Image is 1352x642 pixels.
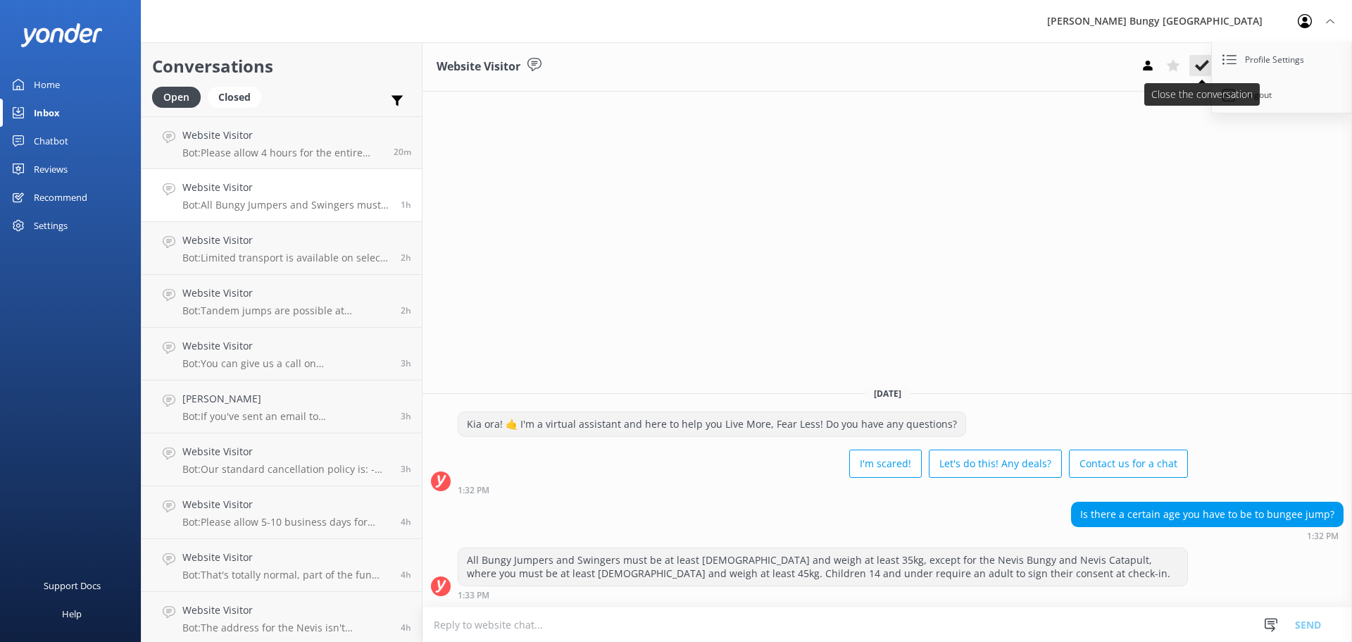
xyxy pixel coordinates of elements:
div: All Bungy Jumpers and Swingers must be at least [DEMOGRAPHIC_DATA] and weigh at least 35kg, excep... [458,548,1187,586]
div: 01:32pm 15-Aug-2025 (UTC +12:00) Pacific/Auckland [1071,531,1344,541]
h4: Website Visitor [182,550,390,565]
a: Website VisitorBot:That's totally normal, part of the fun and what leads to feeling accomplished ... [142,539,422,592]
a: Website VisitorBot:Our standard cancellation policy is: - Cancellations more than 48 hours in adv... [142,433,422,486]
img: yonder-white-logo.png [21,23,102,47]
div: Kia ora! 🤙 I'm a virtual assistant and here to help you Live More, Fear Less! Do you have any que... [458,412,965,436]
h4: Website Visitor [182,444,390,459]
span: 10:11am 15-Aug-2025 (UTC +12:00) Pacific/Auckland [401,569,411,581]
h4: Website Visitor [182,603,390,618]
a: Open [152,89,208,104]
p: Bot: The address for the Nevis isn't advertised as it is on private property. Our transport is co... [182,622,390,634]
div: Is there a certain age you have to be to bungee jump? [1072,502,1343,526]
div: 01:33pm 15-Aug-2025 (UTC +12:00) Pacific/Auckland [458,590,1188,600]
div: Open [152,87,201,108]
a: Website VisitorBot:All Bungy Jumpers and Swingers must be at least [DEMOGRAPHIC_DATA] and weigh a... [142,169,422,222]
a: Website VisitorBot:You can give us a call on [PHONE_NUMBER] or [PHONE_NUMBER] to chat with a crew... [142,328,422,381]
strong: 1:33 PM [458,591,489,600]
div: Closed [208,87,261,108]
span: 02:20pm 15-Aug-2025 (UTC +12:00) Pacific/Auckland [394,146,411,158]
div: Home [34,70,60,99]
a: Website VisitorBot:Please allow 4 hours for the entire Nevis Bungy experience, including return t... [142,116,422,169]
p: Bot: All Bungy Jumpers and Swingers must be at least [DEMOGRAPHIC_DATA] and weigh at least 35kg, ... [182,199,390,211]
a: [PERSON_NAME]Bot:If you've sent an email to [EMAIL_ADDRESS][DOMAIN_NAME], the team will do their ... [142,381,422,433]
span: 01:32pm 15-Aug-2025 (UTC +12:00) Pacific/Auckland [401,199,411,211]
div: Reviews [34,155,68,183]
a: Website VisitorBot:Please allow 5-10 business days for refunds to process once requested.4h [142,486,422,539]
a: Closed [208,89,268,104]
button: Let's do this! Any deals? [929,450,1062,478]
div: 01:32pm 15-Aug-2025 (UTC +12:00) Pacific/Auckland [458,485,1188,495]
div: Inbox [34,99,60,127]
p: Bot: That's totally normal, part of the fun and what leads to feeling accomplished post activity.... [182,569,390,581]
div: Chatbot [34,127,68,155]
span: 10:59am 15-Aug-2025 (UTC +12:00) Pacific/Auckland [401,463,411,475]
p: Bot: Our standard cancellation policy is: - Cancellations more than 48 hours in advance receive a... [182,463,390,476]
div: Recommend [34,183,87,211]
button: Contact us for a chat [1069,450,1188,478]
h4: Website Visitor [182,497,390,512]
span: 12:24pm 15-Aug-2025 (UTC +12:00) Pacific/Auckland [401,252,411,264]
button: I'm scared! [849,450,922,478]
p: Bot: Limited transport is available on select days for the [GEOGRAPHIC_DATA]. If you’ve booked, p... [182,252,390,264]
h4: [PERSON_NAME] [182,391,390,407]
p: Bot: If you've sent an email to [EMAIL_ADDRESS][DOMAIN_NAME], the team will do their best to get ... [182,410,390,423]
span: 11:23am 15-Aug-2025 (UTC +12:00) Pacific/Auckland [401,410,411,422]
strong: 1:32 PM [458,486,489,495]
a: Website VisitorBot:Limited transport is available on select days for the [GEOGRAPHIC_DATA]. If yo... [142,222,422,275]
a: Website VisitorBot:Tandem jumps are possible at [GEOGRAPHIC_DATA], [GEOGRAPHIC_DATA], and [GEOGRA... [142,275,422,328]
h3: Website Visitor [437,58,520,76]
div: Support Docs [44,572,101,600]
h2: Conversations [152,53,411,80]
h4: Website Visitor [182,338,390,354]
p: Bot: You can give us a call on [PHONE_NUMBER] or [PHONE_NUMBER] to chat with a crew member. Our o... [182,357,390,370]
h4: Website Visitor [182,180,390,195]
p: Bot: Please allow 4 hours for the entire Nevis Bungy experience, including return travel and acti... [182,147,383,159]
h4: Website Visitor [182,285,390,301]
div: Settings [34,211,68,240]
span: [DATE] [865,388,910,400]
h4: Website Visitor [182,233,390,248]
strong: 1:32 PM [1307,532,1339,541]
p: Bot: Please allow 5-10 business days for refunds to process once requested. [182,516,390,529]
p: Bot: Tandem jumps are possible at [GEOGRAPHIC_DATA], [GEOGRAPHIC_DATA], and [GEOGRAPHIC_DATA], or... [182,304,390,317]
div: Help [62,600,82,628]
span: 12:04pm 15-Aug-2025 (UTC +12:00) Pacific/Auckland [401,304,411,316]
span: 10:10am 15-Aug-2025 (UTC +12:00) Pacific/Auckland [401,622,411,634]
h4: Website Visitor [182,128,383,143]
span: 11:33am 15-Aug-2025 (UTC +12:00) Pacific/Auckland [401,357,411,369]
span: 10:32am 15-Aug-2025 (UTC +12:00) Pacific/Auckland [401,516,411,528]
